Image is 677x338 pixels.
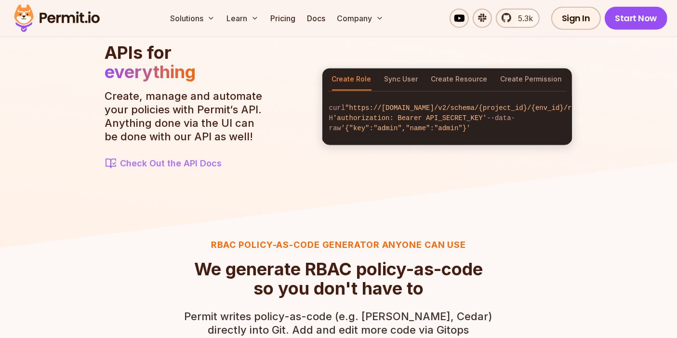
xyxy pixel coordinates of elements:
[431,68,488,91] button: Create Resource
[512,13,533,24] span: 5.3k
[551,7,601,30] a: Sign In
[166,9,219,28] button: Solutions
[105,61,196,82] span: everything
[333,9,387,28] button: Company
[10,2,104,35] img: Permit logo
[605,7,668,30] a: Start Now
[332,68,372,91] button: Create Role
[385,68,418,91] button: Sync User
[341,124,471,132] span: '{"key":"admin","name":"admin"}'
[322,95,572,141] code: curl -H --data-raw
[194,259,483,279] span: We generate RBAC policy-as-code
[185,310,493,337] p: directly into Git. Add and edit more code via Gitops
[194,259,483,298] h2: so you don't have to
[223,9,263,28] button: Learn
[185,238,493,252] h3: RBAC Policy-as-code generator anyone can use
[105,89,269,143] p: Create, manage and automate your policies with Permit‘s API. Anything done via the UI can be done...
[120,157,222,170] span: Check Out the API Docs
[333,114,487,122] span: 'authorization: Bearer API_SECRET_KEY'
[303,9,329,28] a: Docs
[105,42,172,63] span: APIs for
[105,157,269,170] a: Check Out the API Docs
[501,68,562,91] button: Create Permission
[496,9,540,28] a: 5.3k
[266,9,299,28] a: Pricing
[345,104,592,112] span: "https://[DOMAIN_NAME]/v2/schema/{project_id}/{env_id}/roles"
[185,310,493,323] span: Permit writes policy-as-code (e.g. [PERSON_NAME], Cedar)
